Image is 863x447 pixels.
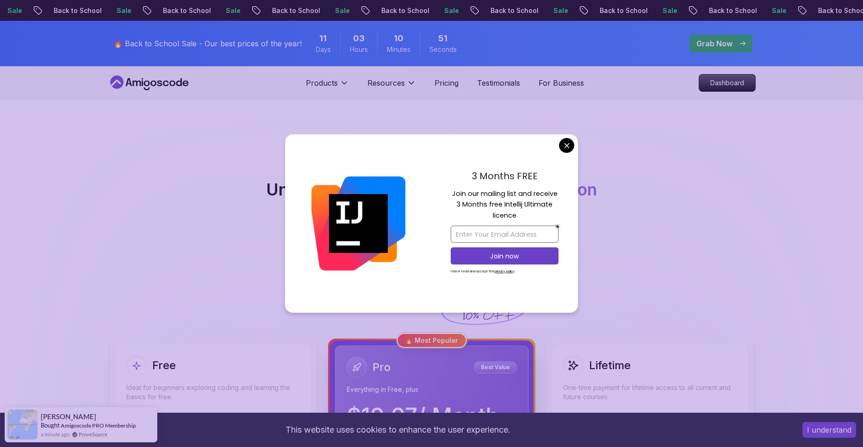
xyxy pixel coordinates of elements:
[347,385,517,394] p: Everything in Free, plus
[41,422,60,429] span: Bought
[326,6,356,15] p: Sale
[591,6,654,15] p: Back to School
[316,45,331,54] span: Days
[482,6,545,15] p: Back to School
[113,38,302,49] p: 🔥 Back to School Sale - Our best prices of the year!
[154,6,217,15] p: Back to School
[700,6,763,15] p: Back to School
[589,358,631,373] h2: Lifetime
[61,422,136,429] a: Amigoscode PRO Membership
[108,6,137,15] p: Sale
[763,6,793,15] p: Sale
[696,38,733,49] p: Grab Now
[539,77,584,88] a: For Business
[350,45,368,54] span: Hours
[435,77,459,88] a: Pricing
[367,77,416,96] button: Resources
[41,430,69,438] span: a minute ago
[7,409,37,440] img: provesource social proof notification image
[699,74,756,92] a: Dashboard
[699,75,755,91] p: Dashboard
[477,77,520,88] a: Testimonials
[353,32,365,45] span: 3 Hours
[347,405,499,428] p: $ 19.97 / Month
[435,6,465,15] p: Sale
[654,6,683,15] p: Sale
[429,45,457,54] span: Seconds
[266,180,597,199] h2: Unlimited Learning with
[7,420,788,440] div: This website uses cookies to enhance the user experience.
[802,422,856,438] button: Accept cookies
[41,413,96,421] span: [PERSON_NAME]
[152,358,176,373] h2: Free
[475,363,515,372] p: Best Value
[126,383,300,402] p: Ideal for beginners exploring coding and learning the basics for free.
[387,45,410,54] span: Minutes
[79,430,107,438] a: ProveSource
[319,32,327,45] span: 11 Days
[563,383,737,402] p: One-time payment for lifetime access to all current and future courses.
[394,32,404,45] span: 10 Minutes
[373,6,435,15] p: Back to School
[306,77,338,88] p: Products
[545,6,574,15] p: Sale
[306,77,349,96] button: Products
[438,32,447,45] span: 51 Seconds
[263,6,326,15] p: Back to School
[367,77,405,88] p: Resources
[373,360,391,375] h2: Pro
[45,6,108,15] p: Back to School
[217,6,247,15] p: Sale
